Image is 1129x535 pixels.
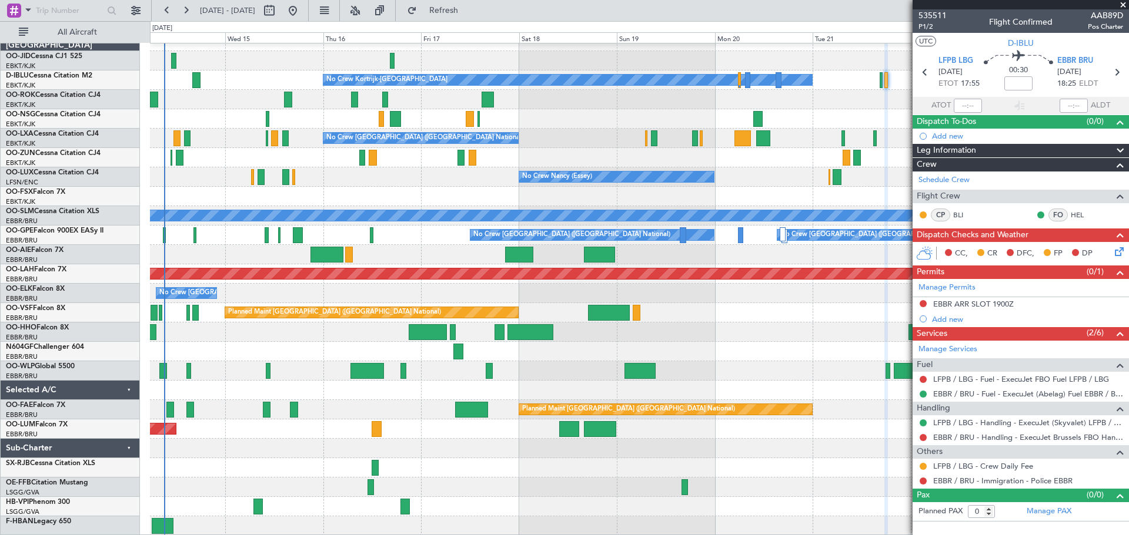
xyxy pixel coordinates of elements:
div: Planned Maint [GEOGRAPHIC_DATA] ([GEOGRAPHIC_DATA] National) [228,304,441,321]
span: (0/1) [1087,265,1104,278]
a: Schedule Crew [918,174,970,186]
span: P1/2 [918,22,947,32]
div: No Crew Kortrijk-[GEOGRAPHIC_DATA] [326,71,447,89]
div: Tue 21 [813,32,910,43]
span: Crew [917,158,937,171]
span: Dispatch Checks and Weather [917,228,1028,242]
a: N604GFChallenger 604 [6,344,84,351]
div: Add new [932,314,1123,324]
a: EBBR/BRU [6,430,38,439]
a: LFSN/ENC [6,178,38,187]
span: 535511 [918,9,947,22]
div: No Crew Nancy (Essey) [522,168,592,186]
div: Wed 15 [225,32,323,43]
div: EBBR ARR SLOT 1900Z [933,299,1014,309]
span: AAB89D [1088,9,1123,22]
span: OO-LAH [6,266,34,273]
div: No Crew [GEOGRAPHIC_DATA] ([GEOGRAPHIC_DATA] National) [473,226,670,244]
button: UTC [916,36,936,46]
a: OO-VSFFalcon 8X [6,305,65,312]
span: OO-SLM [6,208,34,215]
a: EBBR/BRU [6,352,38,361]
span: OO-ELK [6,285,32,292]
span: OO-NSG [6,111,35,118]
span: Others [917,445,943,459]
a: OO-LUMFalcon 7X [6,421,68,428]
span: OO-LUM [6,421,35,428]
a: EBBR/BRU [6,314,38,322]
a: EBBR/BRU [6,372,38,381]
span: DP [1082,248,1093,260]
span: CR [987,248,997,260]
span: CC, [955,248,968,260]
div: Add new [932,131,1123,141]
span: 00:30 [1009,65,1028,76]
span: (2/6) [1087,327,1104,339]
span: Services [917,327,947,341]
a: OO-LAHFalcon 7X [6,266,66,273]
a: OO-AIEFalcon 7X [6,247,64,254]
div: Sun 19 [617,32,714,43]
a: OO-FSXFalcon 7X [6,189,65,196]
a: EBBR/BRU [6,255,38,264]
span: (0/0) [1087,489,1104,501]
span: Fuel [917,358,933,372]
span: ELDT [1079,78,1098,90]
span: [DATE] [1057,66,1081,78]
a: EBKT/KJK [6,139,35,148]
div: Tue 14 [128,32,225,43]
a: OO-HHOFalcon 8X [6,324,69,331]
a: BLI [953,210,980,220]
span: Pos Charter [1088,22,1123,32]
div: No Crew [GEOGRAPHIC_DATA] ([GEOGRAPHIC_DATA] National) [326,129,523,147]
span: D-IBLU [1008,37,1034,49]
span: Refresh [419,6,469,15]
span: Pax [917,489,930,502]
div: FO [1048,208,1068,221]
span: N604GF [6,344,34,351]
label: Planned PAX [918,506,963,517]
a: EBBR/BRU [6,275,38,284]
div: No Crew [GEOGRAPHIC_DATA] ([GEOGRAPHIC_DATA] National) [159,284,356,302]
a: LSGG/GVA [6,507,39,516]
span: Dispatch To-Dos [917,115,976,129]
a: EBBR/BRU [6,294,38,303]
a: EBBR / BRU - Immigration - Police EBBR [933,476,1073,486]
div: Mon 20 [715,32,813,43]
span: [DATE] [938,66,963,78]
span: SX-RJB [6,460,30,467]
span: OO-ZUN [6,150,35,157]
span: OO-GPE [6,227,34,234]
a: OO-NSGCessna Citation CJ4 [6,111,101,118]
a: EBKT/KJK [6,81,35,90]
a: SX-RJBCessna Citation XLS [6,460,95,467]
a: LFPB / LBG - Fuel - ExecuJet FBO Fuel LFPB / LBG [933,374,1109,384]
a: F-HBANLegacy 650 [6,518,71,525]
span: OO-FAE [6,402,33,409]
span: HB-VPI [6,499,29,506]
span: Leg Information [917,144,976,157]
a: D-IBLUCessna Citation M2 [6,72,92,79]
a: EBBR/BRU [6,333,38,342]
span: F-HBAN [6,518,34,525]
span: OO-VSF [6,305,33,312]
div: Fri 17 [421,32,519,43]
span: OO-FSX [6,189,33,196]
span: All Aircraft [31,28,124,36]
a: EBKT/KJK [6,62,35,70]
span: D-IBLU [6,72,29,79]
a: HEL [1071,210,1097,220]
a: LFPB / LBG - Handling - ExecuJet (Skyvalet) LFPB / LBG [933,418,1123,428]
a: EBKT/KJK [6,100,35,109]
a: OO-GPEFalcon 900EX EASy II [6,227,103,234]
div: Thu 16 [323,32,421,43]
a: OO-LXACessna Citation CJ4 [6,130,99,137]
div: No Crew [GEOGRAPHIC_DATA] ([GEOGRAPHIC_DATA] National) [780,226,977,244]
a: EBKT/KJK [6,159,35,167]
a: OO-ROKCessna Citation CJ4 [6,92,101,99]
span: DFC, [1017,248,1034,260]
span: ALDT [1091,100,1110,112]
div: Sat 18 [519,32,617,43]
a: OO-FAEFalcon 7X [6,402,65,409]
a: LSGG/GVA [6,488,39,497]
